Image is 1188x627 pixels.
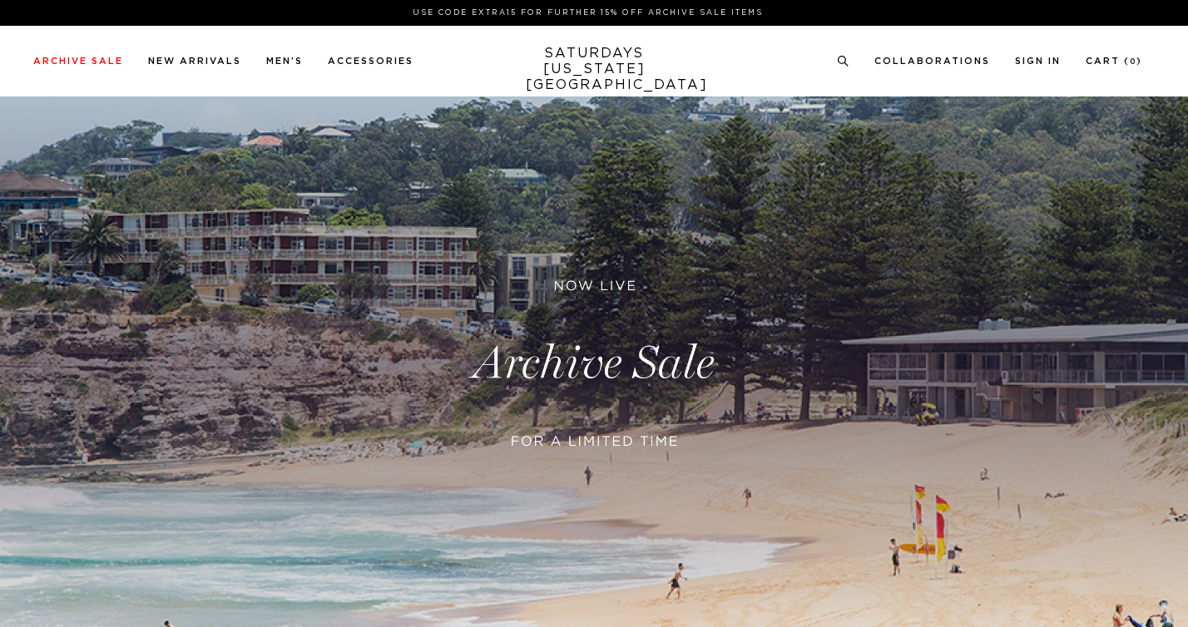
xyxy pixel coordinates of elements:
a: Cart (0) [1086,57,1142,66]
a: New Arrivals [148,57,241,66]
a: Men's [266,57,303,66]
a: Accessories [328,57,413,66]
a: Archive Sale [33,57,123,66]
p: Use Code EXTRA15 for Further 15% Off Archive Sale Items [40,7,1136,19]
small: 0 [1130,58,1136,66]
a: Sign In [1015,57,1061,66]
a: SATURDAYS[US_STATE][GEOGRAPHIC_DATA] [526,46,663,93]
a: Collaborations [874,57,990,66]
